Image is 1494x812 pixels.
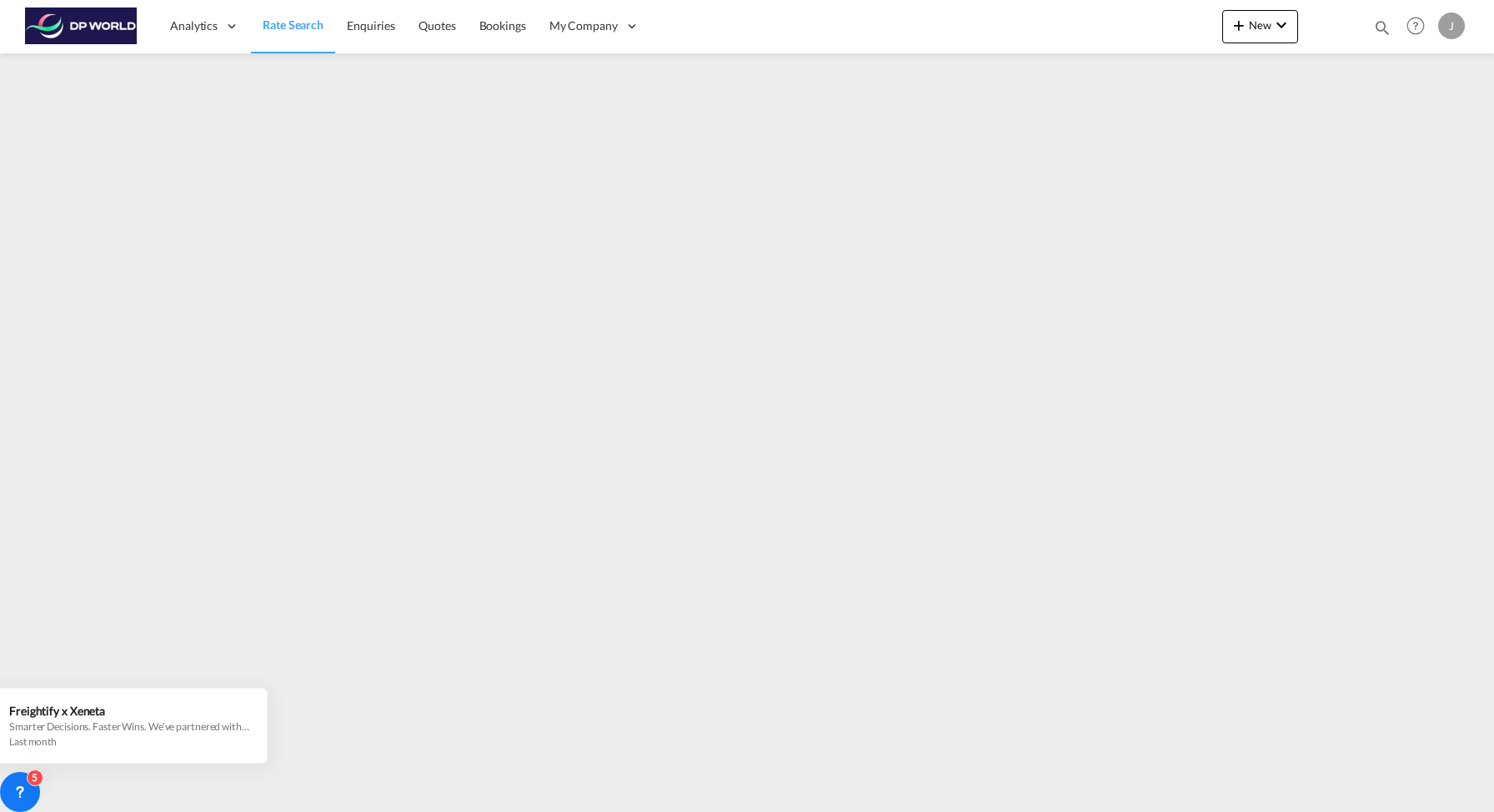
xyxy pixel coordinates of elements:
[1373,18,1391,43] div: icon-magnify
[25,8,138,45] img: c08ca190194411f088ed0f3ba295208c.png
[347,18,395,33] span: Enquiries
[479,18,526,33] span: Bookings
[263,18,323,32] span: Rate Search
[1438,13,1465,39] div: J
[1271,15,1291,35] md-icon: icon-chevron-down
[419,18,455,33] span: Quotes
[1222,10,1298,43] button: icon-plus 400-fgNewicon-chevron-down
[1229,18,1291,32] span: New
[1229,15,1249,35] md-icon: icon-plus 400-fg
[1401,12,1430,40] span: Help
[549,18,618,34] span: My Company
[170,18,218,34] span: Analytics
[1373,18,1391,37] md-icon: icon-magnify
[1401,12,1438,42] div: Help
